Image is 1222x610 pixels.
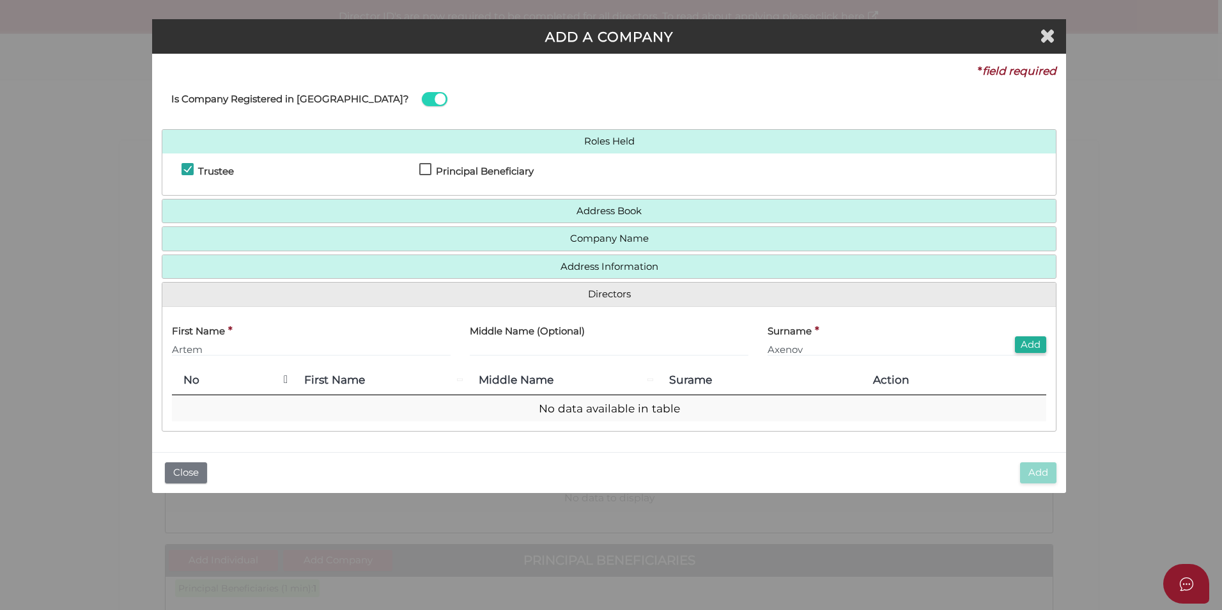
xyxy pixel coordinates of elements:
button: Add [1015,336,1046,354]
td: No data available in table [172,395,1046,422]
th: No: activate to sort column descending [172,366,293,395]
a: Directors [172,289,1046,300]
a: Address Book [172,206,1046,217]
th: Middle Name: activate to sort column ascending [467,366,658,395]
th: Surame [658,366,862,395]
a: Address Information [172,262,1046,272]
h4: First Name [172,326,225,337]
button: Add [1020,462,1056,483]
button: Open asap [1163,564,1209,604]
h4: Surname [768,326,812,337]
h4: Middle Name (Optional) [470,326,585,337]
a: Company Name [172,233,1046,244]
button: Close [165,462,207,483]
th: Action [862,366,1046,395]
th: First Name: activate to sort column ascending [293,366,467,395]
